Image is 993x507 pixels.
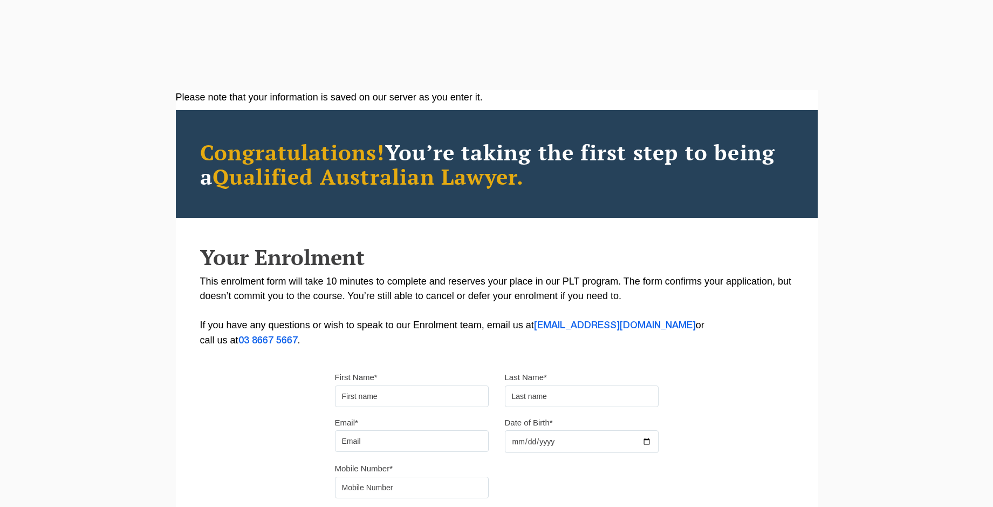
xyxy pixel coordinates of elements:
span: Qualified Australian Lawyer. [213,162,524,191]
label: Mobile Number* [335,463,393,474]
h2: Your Enrolment [200,245,793,269]
label: Date of Birth* [505,417,553,428]
a: 03 8667 5667 [238,336,298,345]
div: Please note that your information is saved on our server as you enter it. [176,90,818,105]
label: Email* [335,417,358,428]
label: First Name* [335,372,378,383]
input: Last name [505,386,659,407]
input: Mobile Number [335,477,489,498]
label: Last Name* [505,372,547,383]
p: This enrolment form will take 10 minutes to complete and reserves your place in our PLT program. ... [200,274,793,348]
span: Congratulations! [200,138,385,166]
input: First name [335,386,489,407]
a: [EMAIL_ADDRESS][DOMAIN_NAME] [534,321,696,330]
input: Email [335,430,489,452]
h2: You’re taking the first step to being a [200,140,793,188]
